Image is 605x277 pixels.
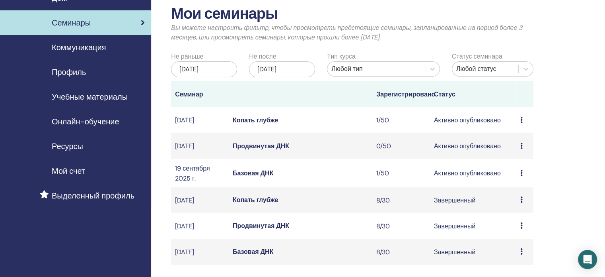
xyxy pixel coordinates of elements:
[233,142,289,150] a: Продвинутая ДНК
[249,52,276,61] font: Не после
[434,196,476,204] font: Завершенный
[179,65,198,73] font: [DATE]
[175,222,194,230] font: [DATE]
[52,18,91,28] font: Семинары
[376,116,389,124] font: 1/50
[233,116,278,124] a: Копать глубже
[376,142,391,150] font: 0/50
[175,142,194,150] font: [DATE]
[52,67,86,77] font: Профиль
[233,222,289,230] a: Продвинутая ДНК
[434,142,501,150] font: Активно опубликовано
[327,52,355,61] font: Тип курса
[434,248,476,256] font: Завершенный
[376,196,390,204] font: 8/30
[171,24,522,41] font: Вы можете настроить фильтр, чтобы просмотреть предстоящие семинары, запланированные на период бол...
[175,248,194,256] font: [DATE]
[175,90,203,98] font: Семинар
[171,4,278,24] font: Мои семинары
[376,248,390,256] font: 8/30
[175,196,194,204] font: [DATE]
[257,65,276,73] font: [DATE]
[233,248,274,256] a: Базовая ДНК
[171,52,203,61] font: Не раньше
[434,169,501,177] font: Активно опубликовано
[175,164,210,183] font: 19 сентября 2025 г.
[376,169,389,177] font: 1/50
[233,196,278,204] a: Копать глубже
[331,65,362,73] font: Любой тип
[456,65,496,73] font: Любой статус
[233,169,274,177] a: Базовая ДНК
[452,52,502,61] font: Статус семинара
[434,90,455,98] font: Статус
[434,116,501,124] font: Активно опубликовано
[52,42,106,53] font: Коммуникация
[52,92,128,102] font: Учебные материалы
[52,116,119,127] font: Онлайн-обучение
[52,141,83,151] font: Ресурсы
[52,166,85,176] font: Мой счет
[175,116,194,124] font: [DATE]
[376,222,390,230] font: 8/30
[52,191,134,201] font: Выделенный профиль
[578,250,597,269] div: Открытый Интерком Мессенджер
[434,222,476,230] font: Завершенный
[376,90,435,98] font: Зарегистрировано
